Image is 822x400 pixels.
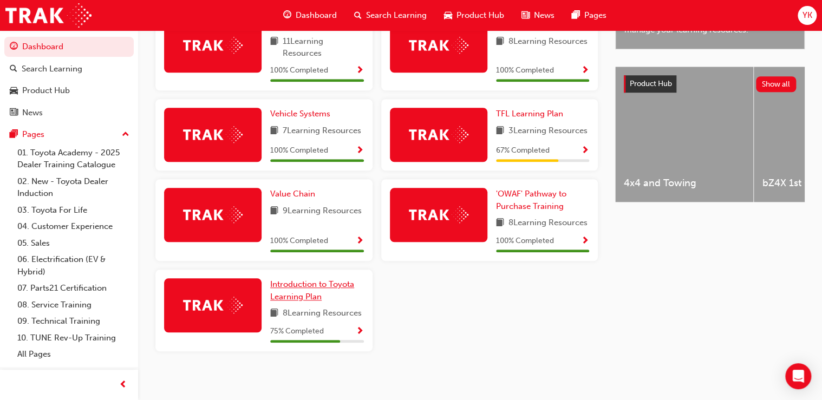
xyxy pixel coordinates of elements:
[13,145,134,173] a: 01. Toyota Academy - 2025 Dealer Training Catalogue
[13,235,134,252] a: 05. Sales
[13,251,134,280] a: 06. Electrification (EV & Hybrid)
[496,188,590,212] a: 'OWAF' Pathway to Purchase Training
[572,9,580,22] span: pages-icon
[10,86,18,96] span: car-icon
[275,4,345,27] a: guage-iconDashboard
[345,4,435,27] a: search-iconSearch Learning
[356,234,364,248] button: Show Progress
[270,124,278,138] span: book-icon
[409,206,468,223] img: Trak
[22,63,82,75] div: Search Learning
[496,35,504,49] span: book-icon
[624,177,745,189] span: 4x4 and Towing
[513,4,563,27] a: news-iconNews
[630,79,672,88] span: Product Hub
[798,6,817,25] button: YK
[183,206,243,223] img: Trak
[615,67,753,202] a: 4x4 and Towing
[356,64,364,77] button: Show Progress
[409,37,468,54] img: Trak
[785,363,811,389] div: Open Intercom Messenger
[13,202,134,219] a: 03. Toyota For Life
[270,278,364,303] a: Introduction to Toyota Learning Plan
[270,109,330,119] span: Vehicle Systems
[581,144,589,158] button: Show Progress
[496,64,554,77] span: 100 % Completed
[4,59,134,79] a: Search Learning
[496,145,550,157] span: 67 % Completed
[283,205,362,218] span: 9 Learning Resources
[22,128,44,141] div: Pages
[624,75,796,93] a: Product HubShow all
[496,235,554,247] span: 100 % Completed
[366,9,427,22] span: Search Learning
[444,9,452,22] span: car-icon
[581,237,589,246] span: Show Progress
[270,279,354,301] span: Introduction to Toyota Learning Plan
[13,346,134,363] a: All Pages
[270,64,328,77] span: 100 % Completed
[283,9,291,22] span: guage-icon
[496,108,567,120] a: TFL Learning Plan
[356,66,364,76] span: Show Progress
[508,124,588,138] span: 3 Learning Resources
[22,84,70,97] div: Product Hub
[4,81,134,101] a: Product Hub
[13,313,134,330] a: 09. Technical Training
[496,124,504,138] span: book-icon
[354,9,362,22] span: search-icon
[270,35,278,60] span: book-icon
[409,126,468,143] img: Trak
[13,297,134,313] a: 08. Service Training
[563,4,615,27] a: pages-iconPages
[122,128,129,142] span: up-icon
[270,188,319,200] a: Value Chain
[10,42,18,52] span: guage-icon
[356,325,364,338] button: Show Progress
[802,9,812,22] span: YK
[356,144,364,158] button: Show Progress
[270,325,324,338] span: 75 % Completed
[13,280,134,297] a: 07. Parts21 Certification
[283,35,364,60] span: 11 Learning Resources
[581,64,589,77] button: Show Progress
[356,327,364,337] span: Show Progress
[270,205,278,218] span: book-icon
[10,108,18,118] span: news-icon
[270,307,278,320] span: book-icon
[5,3,92,28] img: Trak
[270,108,335,120] a: Vehicle Systems
[270,145,328,157] span: 100 % Completed
[4,35,134,124] button: DashboardSearch LearningProduct HubNews
[13,330,134,346] a: 10. TUNE Rev-Up Training
[356,237,364,246] span: Show Progress
[13,173,134,202] a: 02. New - Toyota Dealer Induction
[584,9,606,22] span: Pages
[496,217,504,230] span: book-icon
[119,378,127,392] span: prev-icon
[4,103,134,123] a: News
[13,218,134,235] a: 04. Customer Experience
[270,189,315,199] span: Value Chain
[22,107,43,119] div: News
[508,35,588,49] span: 8 Learning Resources
[456,9,504,22] span: Product Hub
[183,297,243,313] img: Trak
[435,4,513,27] a: car-iconProduct Hub
[4,37,134,57] a: Dashboard
[534,9,554,22] span: News
[183,126,243,143] img: Trak
[4,124,134,145] button: Pages
[581,234,589,248] button: Show Progress
[270,235,328,247] span: 100 % Completed
[10,130,18,140] span: pages-icon
[496,189,566,211] span: 'OWAF' Pathway to Purchase Training
[283,307,362,320] span: 8 Learning Resources
[10,64,17,74] span: search-icon
[183,37,243,54] img: Trak
[581,146,589,156] span: Show Progress
[296,9,337,22] span: Dashboard
[508,217,588,230] span: 8 Learning Resources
